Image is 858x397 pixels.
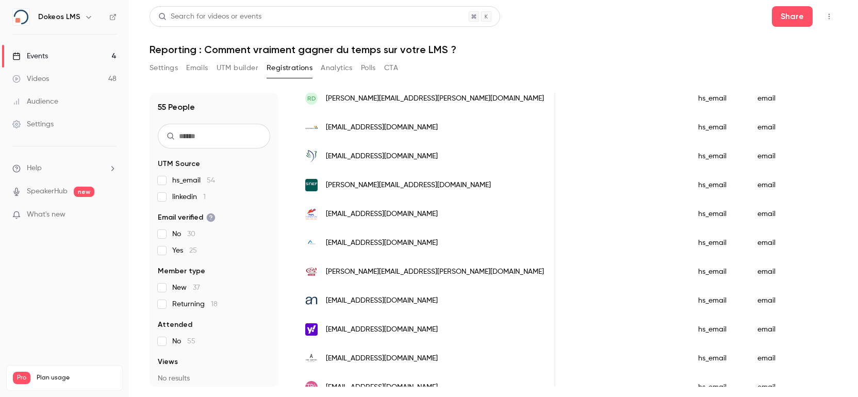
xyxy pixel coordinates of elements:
[74,187,94,197] span: new
[326,353,438,364] span: [EMAIL_ADDRESS][DOMAIN_NAME]
[158,11,261,22] div: Search for videos or events
[158,320,192,330] span: Attended
[217,60,258,76] button: UTM builder
[267,60,312,76] button: Registrations
[12,74,49,84] div: Videos
[479,113,688,142] div: Agroalimentaire
[747,142,811,171] div: email
[326,324,438,335] span: [EMAIL_ADDRESS][DOMAIN_NAME]
[688,286,747,315] div: hs_email
[172,175,215,186] span: hs_email
[688,315,747,344] div: hs_email
[747,171,811,200] div: email
[326,295,438,306] span: [EMAIL_ADDRESS][DOMAIN_NAME]
[37,374,116,382] span: Plan usage
[688,84,747,113] div: hs_email
[158,159,200,169] span: UTM Source
[747,113,811,142] div: email
[747,84,811,113] div: email
[186,60,208,76] button: Emails
[27,163,42,174] span: Help
[479,228,688,257] div: Santé / Hôpitaux
[172,192,206,202] span: linkedin
[479,315,688,344] div: Autres
[172,336,195,346] span: No
[211,301,218,308] span: 18
[747,257,811,286] div: email
[203,193,206,201] span: 1
[12,96,58,107] div: Audience
[479,142,688,171] div: Santé / Hôpitaux
[27,186,68,197] a: SpeakerHub
[747,344,811,373] div: email
[326,93,544,104] span: [PERSON_NAME][EMAIL_ADDRESS][PERSON_NAME][DOMAIN_NAME]
[189,247,197,254] span: 25
[27,209,65,220] span: What's new
[326,267,544,277] span: [PERSON_NAME][EMAIL_ADDRESS][PERSON_NAME][DOMAIN_NAME]
[326,209,438,220] span: [EMAIL_ADDRESS][DOMAIN_NAME]
[747,315,811,344] div: email
[187,338,195,345] span: 55
[158,373,270,384] p: No results
[305,294,318,307] img: numansgroupe.com
[361,60,376,76] button: Polls
[772,6,813,27] button: Share
[158,266,205,276] span: Member type
[172,283,200,293] span: New
[172,299,218,309] span: Returning
[12,163,117,174] li: help-dropdown-opener
[305,323,318,336] img: yahoo.fr
[38,12,80,22] h6: Dokeos LMS
[13,372,30,384] span: Pro
[747,228,811,257] div: email
[326,238,438,249] span: [EMAIL_ADDRESS][DOMAIN_NAME]
[187,230,195,238] span: 30
[305,266,318,278] img: cma-idf.fr
[479,344,688,373] div: Autres
[12,119,54,129] div: Settings
[688,171,747,200] div: hs_email
[305,126,318,129] img: 53-72.cerfrance.fr
[150,60,178,76] button: Settings
[479,84,688,113] div: Retail
[305,381,318,393] img: tierspayantassistance.com
[688,257,747,286] div: hs_email
[12,51,48,61] div: Events
[305,208,318,220] img: paplformation-kine.fr
[158,357,178,367] span: Views
[158,212,216,223] span: Email verified
[384,60,398,76] button: CTA
[207,177,215,184] span: 54
[150,43,837,56] h1: Reporting : Comment vraiment gagner du temps sur votre LMS ?
[172,245,197,256] span: Yes
[305,150,318,162] img: afdet.net
[688,200,747,228] div: hs_email
[172,229,195,239] span: No
[688,142,747,171] div: hs_email
[479,257,688,286] div: Restauration
[307,94,316,103] span: RD
[326,151,438,162] span: [EMAIL_ADDRESS][DOMAIN_NAME]
[326,122,438,133] span: [EMAIL_ADDRESS][DOMAIN_NAME]
[326,180,491,191] span: [PERSON_NAME][EMAIL_ADDRESS][DOMAIN_NAME]
[158,101,195,113] h1: 55 People
[321,60,353,76] button: Analytics
[104,210,117,220] iframe: Noticeable Trigger
[326,382,438,393] span: [EMAIL_ADDRESS][DOMAIN_NAME]
[688,228,747,257] div: hs_email
[305,352,318,365] img: the-artist-academy.fr
[305,237,318,249] img: jolimont.be
[747,200,811,228] div: email
[305,179,318,191] img: snef.fr
[193,284,200,291] span: 37
[479,171,688,200] div: Autres
[13,9,29,25] img: Dokeos LMS
[747,286,811,315] div: email
[688,344,747,373] div: hs_email
[688,113,747,142] div: hs_email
